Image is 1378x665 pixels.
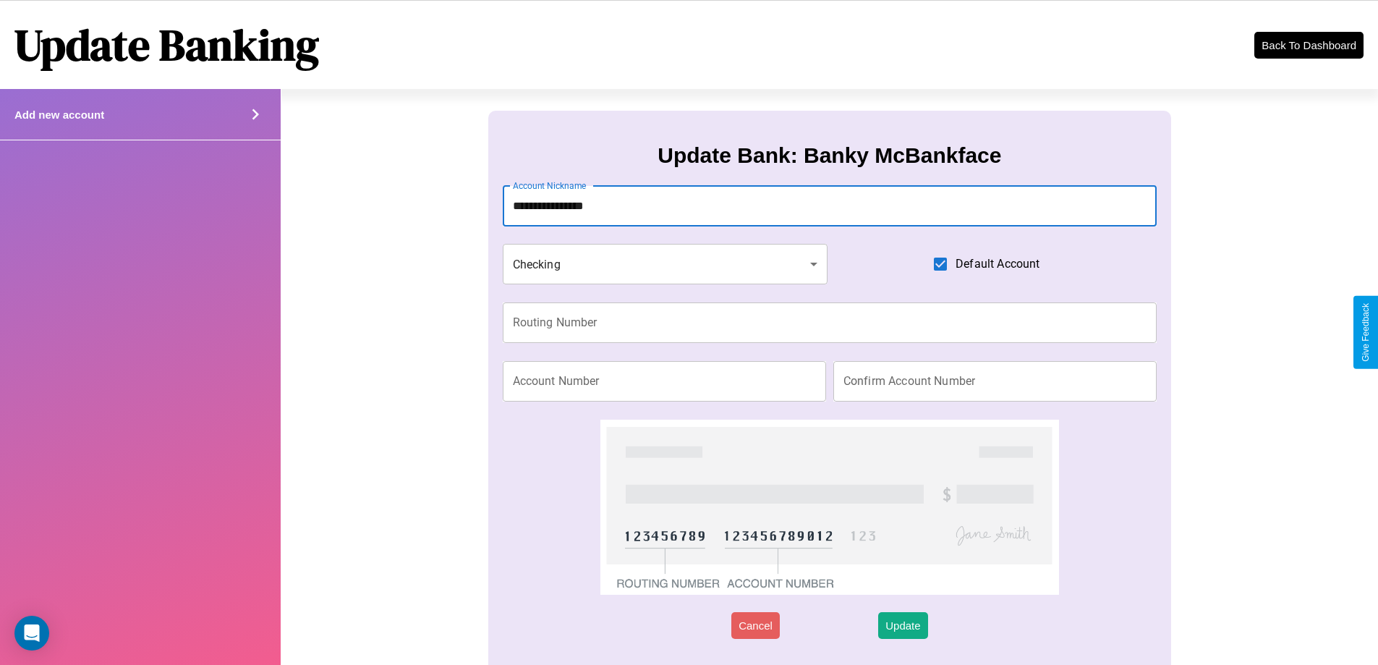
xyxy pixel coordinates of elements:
button: Cancel [731,612,780,639]
h1: Update Banking [14,15,319,75]
h4: Add new account [14,109,104,121]
div: Checking [503,244,828,284]
div: Open Intercom Messenger [14,616,49,651]
div: Give Feedback [1361,303,1371,362]
span: Default Account [956,255,1039,273]
img: check [600,420,1058,595]
label: Account Nickname [513,179,587,192]
h3: Update Bank: Banky McBankface [658,143,1001,168]
button: Back To Dashboard [1254,32,1364,59]
button: Update [878,612,927,639]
